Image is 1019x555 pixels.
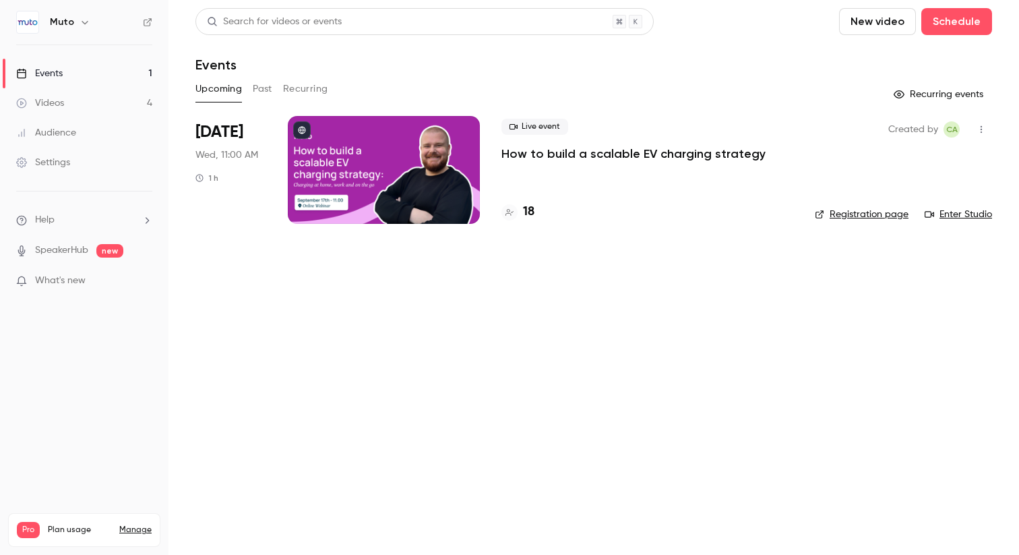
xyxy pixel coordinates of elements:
h4: 18 [523,203,534,221]
span: Created by [888,121,938,138]
span: new [96,244,123,258]
a: Manage [119,525,152,535]
iframe: Noticeable Trigger [136,275,152,287]
a: How to build a scalable EV charging strategy [501,146,766,162]
a: Enter Studio [925,208,992,221]
span: Catalina Assennato [944,121,960,138]
img: Muto [17,11,38,33]
a: 18 [501,203,534,221]
span: Plan usage [48,525,111,535]
div: Search for videos or events [207,15,342,29]
button: Schedule [921,8,992,35]
button: New video [839,8,916,35]
button: Past [253,78,272,100]
h1: Events [195,57,237,73]
span: Help [35,213,55,227]
li: help-dropdown-opener [16,213,152,227]
div: Settings [16,156,70,169]
div: Audience [16,126,76,140]
button: Recurring [283,78,328,100]
span: [DATE] [195,121,243,143]
span: What's new [35,274,86,288]
span: CA [946,121,958,138]
span: Wed, 11:00 AM [195,148,258,162]
div: Videos [16,96,64,110]
button: Upcoming [195,78,242,100]
a: Registration page [815,208,908,221]
h6: Muto [50,16,74,29]
span: Pro [17,522,40,538]
div: Events [16,67,63,80]
span: Live event [501,119,568,135]
div: 1 h [195,173,218,183]
div: Sep 17 Wed, 11:00 AM (Europe/Brussels) [195,116,266,224]
a: SpeakerHub [35,243,88,258]
button: Recurring events [888,84,992,105]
